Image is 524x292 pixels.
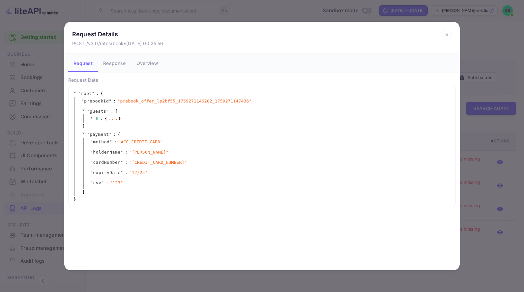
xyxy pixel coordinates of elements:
[125,159,128,166] span: :
[118,98,252,104] span: " prebook_offer_lp2bf55_1759271146282_1759271147436 "
[96,90,99,97] span: :
[72,30,163,39] p: Request Details
[98,54,131,72] button: Response
[106,180,108,186] span: :
[114,139,117,145] span: :
[90,170,93,175] span: "
[131,54,163,72] button: Overview
[73,196,76,203] span: }
[87,109,90,114] span: "
[129,159,187,166] span: " [CREDIT_CARD_NUMBER] "
[93,139,109,145] span: method
[87,132,90,137] span: "
[106,109,109,114] span: "
[90,180,93,185] span: "
[93,159,120,166] span: cardNumber
[125,149,128,156] span: :
[121,170,123,175] span: "
[101,180,104,185] span: "
[90,132,109,137] span: payment
[101,90,103,97] span: {
[113,98,116,104] span: :
[118,131,120,138] span: {
[111,108,113,115] span: :
[81,189,85,195] span: }
[118,139,163,145] span: " ACC_CREDIT_CARD "
[107,116,118,120] div: ...
[100,115,103,122] span: :
[90,150,93,155] span: "
[90,139,93,144] span: "
[105,115,107,122] span: {
[93,169,120,176] span: expiryDate
[93,180,101,186] span: cvv
[81,99,84,103] span: "
[68,54,98,72] button: Request
[90,160,93,165] span: "
[113,131,116,138] span: :
[109,132,112,137] span: "
[110,180,123,186] span: " 123 "
[121,150,123,155] span: "
[129,149,169,156] span: " [PERSON_NAME] "
[121,160,123,165] span: "
[78,91,81,96] span: "
[72,40,163,47] p: POST /v3.0/rates/book • [DATE] 00:25:56
[84,98,109,104] span: prebookId
[93,149,120,156] span: holderName
[81,123,85,130] span: ]
[125,169,128,176] span: :
[68,76,456,83] p: Request Data
[92,91,95,96] span: "
[90,109,106,114] span: guests
[118,115,121,122] span: }
[96,116,99,121] span: 0
[115,108,118,115] span: [
[109,99,111,103] span: "
[129,169,148,176] span: " 12/25 "
[109,139,112,144] span: "
[81,91,92,96] span: root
